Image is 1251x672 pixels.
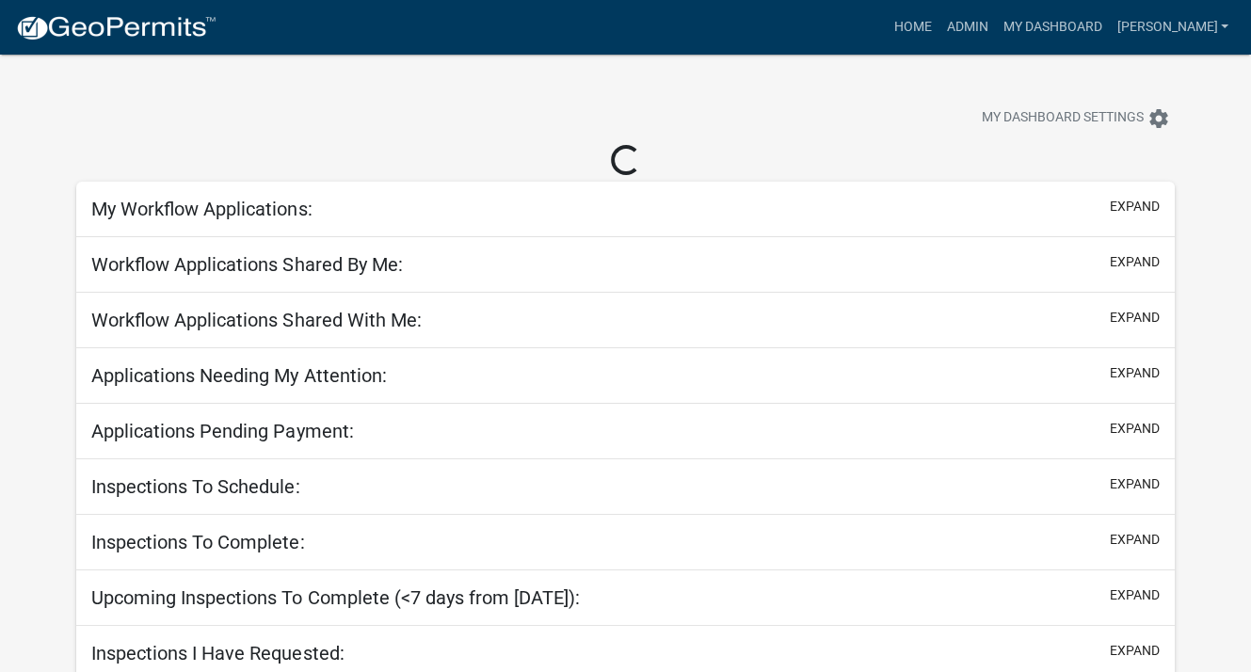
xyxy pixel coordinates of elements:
[1110,252,1160,272] button: expand
[1147,107,1170,130] i: settings
[1110,530,1160,550] button: expand
[91,586,579,609] h5: Upcoming Inspections To Complete (<7 days from [DATE]):
[91,198,312,220] h5: My Workflow Applications:
[1110,197,1160,216] button: expand
[1110,308,1160,328] button: expand
[91,364,386,387] h5: Applications Needing My Attention:
[1110,641,1160,661] button: expand
[1110,585,1160,605] button: expand
[91,420,353,442] h5: Applications Pending Payment:
[1109,9,1236,45] a: [PERSON_NAME]
[91,642,344,664] h5: Inspections I Have Requested:
[1110,474,1160,494] button: expand
[938,9,995,45] a: Admin
[967,100,1185,136] button: My Dashboard Settingssettings
[982,107,1144,130] span: My Dashboard Settings
[886,9,938,45] a: Home
[91,253,402,276] h5: Workflow Applications Shared By Me:
[91,475,299,498] h5: Inspections To Schedule:
[1110,419,1160,439] button: expand
[1110,363,1160,383] button: expand
[91,309,421,331] h5: Workflow Applications Shared With Me:
[91,531,304,553] h5: Inspections To Complete:
[995,9,1109,45] a: My Dashboard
